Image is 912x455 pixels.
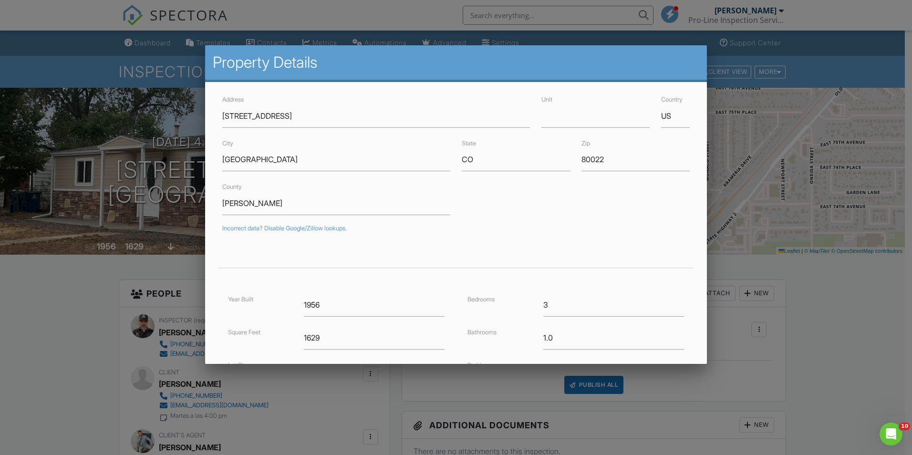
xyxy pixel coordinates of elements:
[541,96,552,103] label: Unit
[222,225,690,232] div: Incorrect data? Disable Google/Zillow lookups.
[228,296,253,303] label: Year Built
[467,329,497,336] label: Bathrooms
[222,96,244,103] label: Address
[213,53,699,72] h2: Property Details
[462,140,476,147] label: State
[899,423,910,430] span: 10
[581,140,590,147] label: Zip
[228,329,260,336] label: Square Feet
[222,183,242,190] label: County
[467,362,488,369] label: Parking
[228,362,249,369] label: Lot Size
[467,296,495,303] label: Bedrooms
[880,423,902,445] iframe: Intercom live chat
[661,96,683,103] label: Country
[222,140,233,147] label: City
